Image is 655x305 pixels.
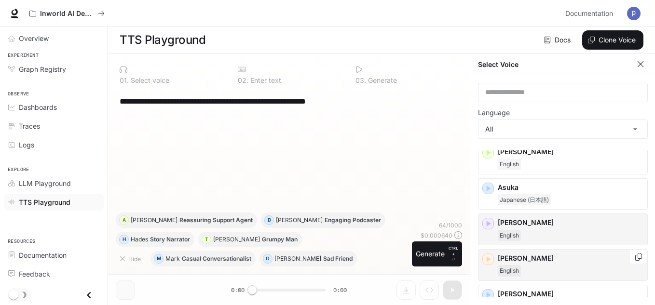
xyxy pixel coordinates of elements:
p: [PERSON_NAME] [213,237,260,242]
p: Language [478,109,510,116]
p: 0 3 . [355,77,366,84]
button: MMarkCasual Conversationalist [150,251,256,266]
p: [PERSON_NAME] [276,217,323,223]
span: Feedback [19,269,50,279]
h1: TTS Playground [120,30,205,50]
button: User avatar [624,4,643,23]
button: Copy Voice ID [634,253,643,261]
p: Reassuring Support Agent [179,217,253,223]
a: LLM Playground [4,175,104,192]
span: Dashboards [19,102,57,112]
div: O [263,251,272,266]
span: Japanese (日本語) [498,194,551,206]
button: HHadesStory Narrator [116,232,194,247]
p: Hades [131,237,148,242]
p: Casual Conversationalist [182,256,251,262]
span: English [498,265,521,277]
a: TTS Playground [4,194,104,211]
button: Close drawer [78,285,100,305]
p: Asuka [498,183,643,192]
a: Documentation [561,4,620,23]
span: English [498,230,521,241]
button: T[PERSON_NAME]Grumpy Man [198,232,302,247]
p: [PERSON_NAME] [131,217,177,223]
img: User avatar [627,7,641,20]
p: 0 1 . [120,77,129,84]
span: English [498,159,521,170]
p: [PERSON_NAME] [274,256,321,262]
a: Overview [4,30,104,47]
div: H [120,232,128,247]
button: A[PERSON_NAME]Reassuring Support Agent [116,212,257,228]
div: T [202,232,211,247]
span: Logs [19,140,34,150]
p: ⏎ [449,245,458,263]
p: Sad Friend [323,256,353,262]
p: Engaging Podcaster [325,217,381,223]
p: Inworld AI Demos [40,10,94,18]
div: All [478,120,647,138]
a: Graph Registry [4,61,104,78]
p: Story Narrator [150,237,190,242]
p: [PERSON_NAME] [498,289,643,299]
p: Mark [165,256,180,262]
a: Documentation [4,247,104,264]
button: All workspaces [25,4,109,23]
a: Feedback [4,265,104,282]
div: D [265,212,273,228]
a: Traces [4,118,104,134]
button: Clone Voice [582,30,643,50]
a: Dashboards [4,99,104,116]
button: GenerateCTRL +⏎ [412,241,462,266]
a: Docs [542,30,574,50]
button: D[PERSON_NAME]Engaging Podcaster [261,212,385,228]
span: Overview [19,33,49,43]
span: Documentation [565,8,613,20]
span: LLM Playground [19,178,71,188]
p: 0 2 . [238,77,248,84]
span: Documentation [19,250,67,260]
p: Grumpy Man [262,237,298,242]
p: CTRL + [449,245,458,257]
span: Dark mode toggle [9,289,18,300]
a: Logs [4,136,104,153]
div: A [120,212,128,228]
button: O[PERSON_NAME]Sad Friend [259,251,357,266]
button: Hide [116,251,147,266]
p: Enter text [248,77,281,84]
span: Traces [19,121,40,131]
p: Generate [366,77,397,84]
p: [PERSON_NAME] [498,218,643,227]
p: [PERSON_NAME] [498,147,643,157]
div: M [154,251,163,266]
span: TTS Playground [19,197,70,207]
p: [PERSON_NAME] [498,253,643,263]
p: Select voice [129,77,169,84]
span: Graph Registry [19,64,66,74]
